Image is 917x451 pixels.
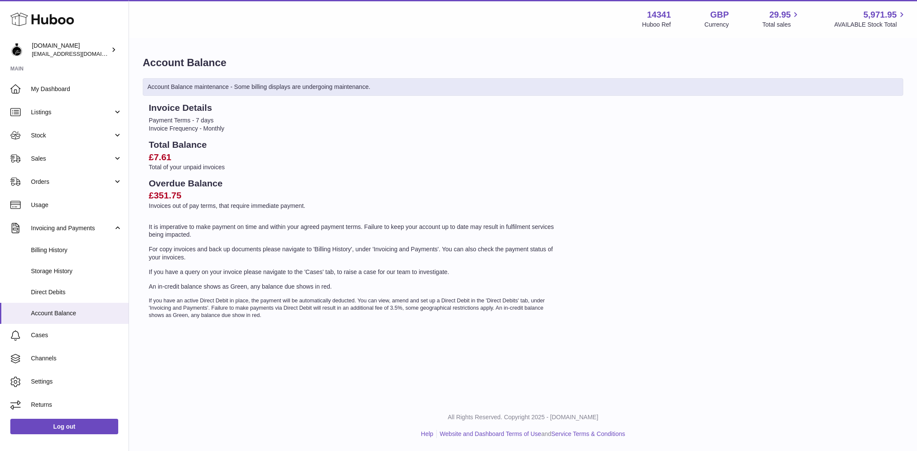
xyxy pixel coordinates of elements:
span: Returns [31,401,122,409]
div: Huboo Ref [642,21,671,29]
span: [EMAIL_ADDRESS][DOMAIN_NAME] [32,50,126,57]
p: It is imperative to make payment on time and within your agreed payment terms. Failure to keep yo... [149,223,558,239]
span: 5,971.95 [863,9,897,21]
span: Settings [31,378,122,386]
h2: £7.61 [149,151,558,163]
div: Account Balance maintenance - Some billing displays are undergoing maintenance. [143,78,903,96]
span: Orders [31,178,113,186]
span: Sales [31,155,113,163]
span: Stock [31,131,113,140]
span: Total sales [762,21,800,29]
a: Help [421,430,433,437]
h2: Overdue Balance [149,177,558,189]
div: [DOMAIN_NAME] [32,42,109,58]
span: Cases [31,331,122,339]
a: Service Terms & Conditions [551,430,625,437]
h2: Invoice Details [149,102,558,114]
span: 29.95 [769,9,791,21]
img: theperfumesampler@gmail.com [10,43,23,56]
p: For copy invoices and back up documents please navigate to 'Billing History', under 'Invoicing an... [149,245,558,262]
h2: £351.75 [149,189,558,201]
li: Invoice Frequency - Monthly [149,125,558,133]
p: Invoices out of pay terms, that require immediate payment. [149,202,558,210]
span: Channels [31,354,122,363]
span: Account Balance [31,309,122,317]
h2: Total Balance [149,139,558,151]
span: Invoicing and Payments [31,224,113,232]
span: Usage [31,201,122,209]
p: All Rights Reserved. Copyright 2025 - [DOMAIN_NAME] [136,413,910,421]
li: Payment Terms - 7 days [149,116,558,125]
a: 29.95 Total sales [762,9,800,29]
div: Currency [705,21,729,29]
li: and [437,430,625,438]
p: If you have an active Direct Debit in place, the payment will be automatically deducted. You can ... [149,297,558,319]
span: Direct Debits [31,288,122,296]
a: Website and Dashboard Terms of Use [440,430,541,437]
a: Log out [10,419,118,434]
p: If you have a query on your invoice please navigate to the 'Cases' tab, to raise a case for our t... [149,268,558,276]
a: 5,971.95 AVAILABLE Stock Total [834,9,907,29]
strong: 14341 [647,9,671,21]
p: Total of your unpaid invoices [149,163,558,171]
p: An in-credit balance shows as Green, any balance due shows in red. [149,283,558,291]
span: My Dashboard [31,85,122,93]
span: Listings [31,108,113,116]
strong: GBP [710,9,729,21]
span: Billing History [31,246,122,254]
span: Storage History [31,267,122,275]
span: AVAILABLE Stock Total [834,21,907,29]
h1: Account Balance [143,56,903,70]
